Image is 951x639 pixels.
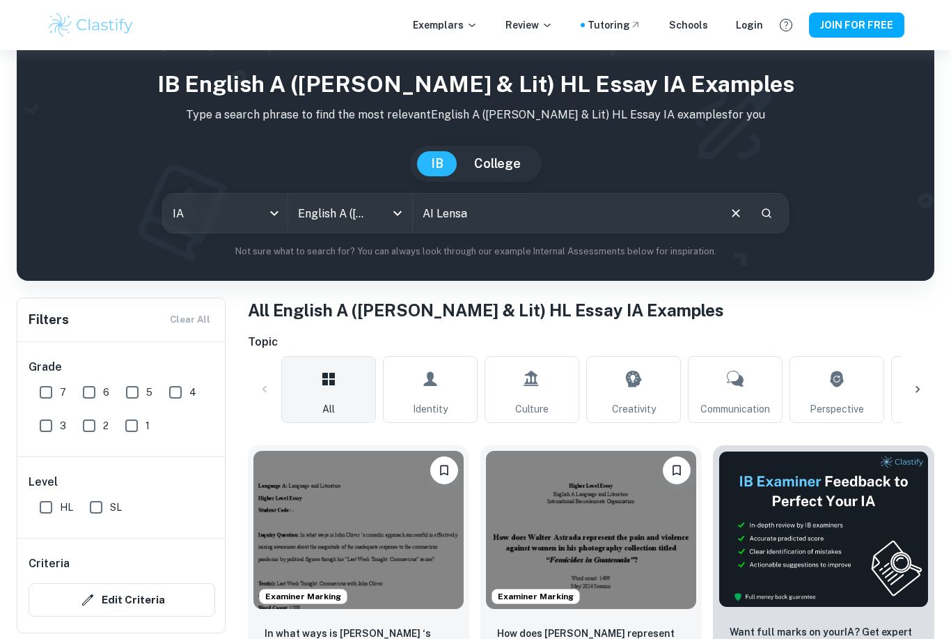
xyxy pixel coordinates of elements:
span: Culture [515,401,549,417]
h6: Grade [29,359,215,376]
span: 6 [103,385,109,400]
span: Perspective [810,401,864,417]
button: Help and Feedback [774,13,798,37]
span: All [322,401,335,417]
p: Exemplars [413,17,478,33]
span: 1 [146,418,150,433]
span: HL [60,500,73,515]
span: Communication [700,401,770,417]
span: 2 [103,418,109,433]
h6: Criteria [29,555,70,572]
span: 4 [189,385,196,400]
div: IA [163,194,288,233]
h1: All English A ([PERSON_NAME] & Lit) HL Essay IA Examples [248,298,934,323]
button: Open [388,203,407,223]
h6: Topic [248,334,934,351]
span: SL [110,500,122,515]
img: English A (Lang & Lit) HL Essay IA example thumbnail: In what ways is John Oliver ‘s comedic a [253,451,464,609]
button: College [460,151,535,176]
span: Examiner Marking [492,590,579,603]
h1: IB English A ([PERSON_NAME] & Lit) HL Essay IA examples [28,68,923,101]
h6: Filters [29,310,69,330]
button: IB [417,151,457,176]
button: Edit Criteria [29,583,215,617]
p: Not sure what to search for? You can always look through our example Internal Assessments below f... [28,245,923,259]
p: Review [505,17,553,33]
span: Identity [413,401,448,417]
a: Login [736,17,763,33]
span: Creativity [612,401,656,417]
span: 3 [60,418,66,433]
a: Schools [669,17,708,33]
span: Examiner Marking [260,590,347,603]
img: Clastify logo [47,11,135,39]
h6: Level [29,474,215,491]
button: Please log in to bookmark exemplars [430,456,458,484]
img: English A (Lang & Lit) HL Essay IA example thumbnail: How does Walter Astrada represent the pa [486,451,696,609]
span: 7 [60,385,66,400]
button: Clear [723,200,749,226]
button: Search [755,201,778,225]
p: Type a search phrase to find the most relevant English A ([PERSON_NAME] & Lit) HL Essay IA exampl... [28,107,923,123]
img: Thumbnail [718,451,929,608]
a: Tutoring [588,17,641,33]
button: Please log in to bookmark exemplars [663,456,691,484]
input: E.g. A Doll's House, Sylvia Plath, identity and belonging... [413,194,717,233]
span: 5 [146,385,152,400]
button: JOIN FOR FREE [809,13,904,38]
